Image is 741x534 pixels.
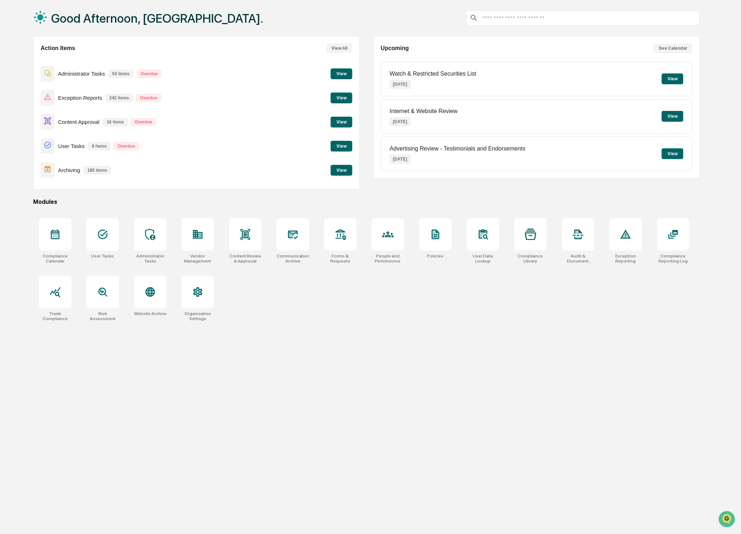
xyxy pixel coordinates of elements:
[58,95,102,101] p: Exception Reports
[331,70,352,77] a: View
[427,253,444,259] div: Policies
[59,91,89,98] span: Attestations
[331,117,352,127] button: View
[662,111,683,122] button: View
[52,91,58,97] div: 🗄️
[84,166,111,174] p: 180 items
[51,11,263,26] h1: Good Afternoon, [GEOGRAPHIC_DATA].
[182,311,214,321] div: Organization Settings
[562,253,594,264] div: Audit & Document Logs
[58,119,99,125] p: Content Approval
[331,166,352,173] a: View
[277,253,309,264] div: Communications Archive
[7,105,13,111] div: 🔎
[610,253,642,264] div: Exception Reporting
[49,88,92,101] a: 🗄️Attestations
[331,93,352,103] button: View
[467,253,499,264] div: User Data Lookup
[7,55,20,68] img: 1746055101610-c473b297-6a78-478c-a979-82029cc54cd1
[331,165,352,176] button: View
[39,311,71,321] div: Trade Compliance
[4,102,48,115] a: 🔎Data Lookup
[58,143,85,149] p: User Tasks
[14,91,46,98] span: Preclearance
[390,108,457,115] p: Internet & Website Review
[229,253,262,264] div: Content Review & Approval
[58,167,80,173] p: Archiving
[58,71,105,77] p: Administrator Tasks
[136,94,161,102] p: Overdue
[657,253,689,264] div: Compliance Reporting Log
[390,155,411,163] p: [DATE]
[106,94,133,102] p: 242 items
[390,145,526,152] p: Advertising Review - Testimonials and Endorsements
[19,33,119,40] input: Clear
[91,253,114,259] div: User Tasks
[24,55,118,62] div: Start new chat
[41,45,75,51] h2: Action Items
[324,253,357,264] div: Forms & Requests
[51,122,87,127] a: Powered byPylon
[514,253,547,264] div: Compliance Library
[122,57,131,66] button: Start new chat
[372,253,404,264] div: People and Permissions
[331,141,352,152] button: View
[381,45,409,51] h2: Upcoming
[662,148,683,159] button: View
[662,73,683,84] button: View
[7,91,13,97] div: 🖐️
[331,94,352,101] a: View
[114,142,139,150] p: Overdue
[86,311,119,321] div: Risk Assessment
[33,198,700,205] div: Modules
[390,80,411,89] p: [DATE]
[182,253,214,264] div: Vendor Management
[331,118,352,125] a: View
[326,44,352,53] button: View All
[14,104,45,112] span: Data Lookup
[131,118,156,126] p: Overdue
[88,142,110,150] p: 8 items
[109,70,133,78] p: 53 items
[72,122,87,127] span: Pylon
[653,44,692,53] button: See Calendar
[390,71,476,77] p: Watch & Restricted Securities List
[331,68,352,79] button: View
[390,117,411,126] p: [DATE]
[137,70,162,78] p: Overdue
[134,311,166,316] div: Website Archive
[39,253,71,264] div: Compliance Calendar
[7,15,131,27] p: How can we help?
[331,142,352,149] a: View
[718,510,737,530] iframe: Open customer support
[4,88,49,101] a: 🖐️Preclearance
[103,118,128,126] p: 16 items
[134,253,166,264] div: Administrator Tasks
[24,62,91,68] div: We're available if you need us!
